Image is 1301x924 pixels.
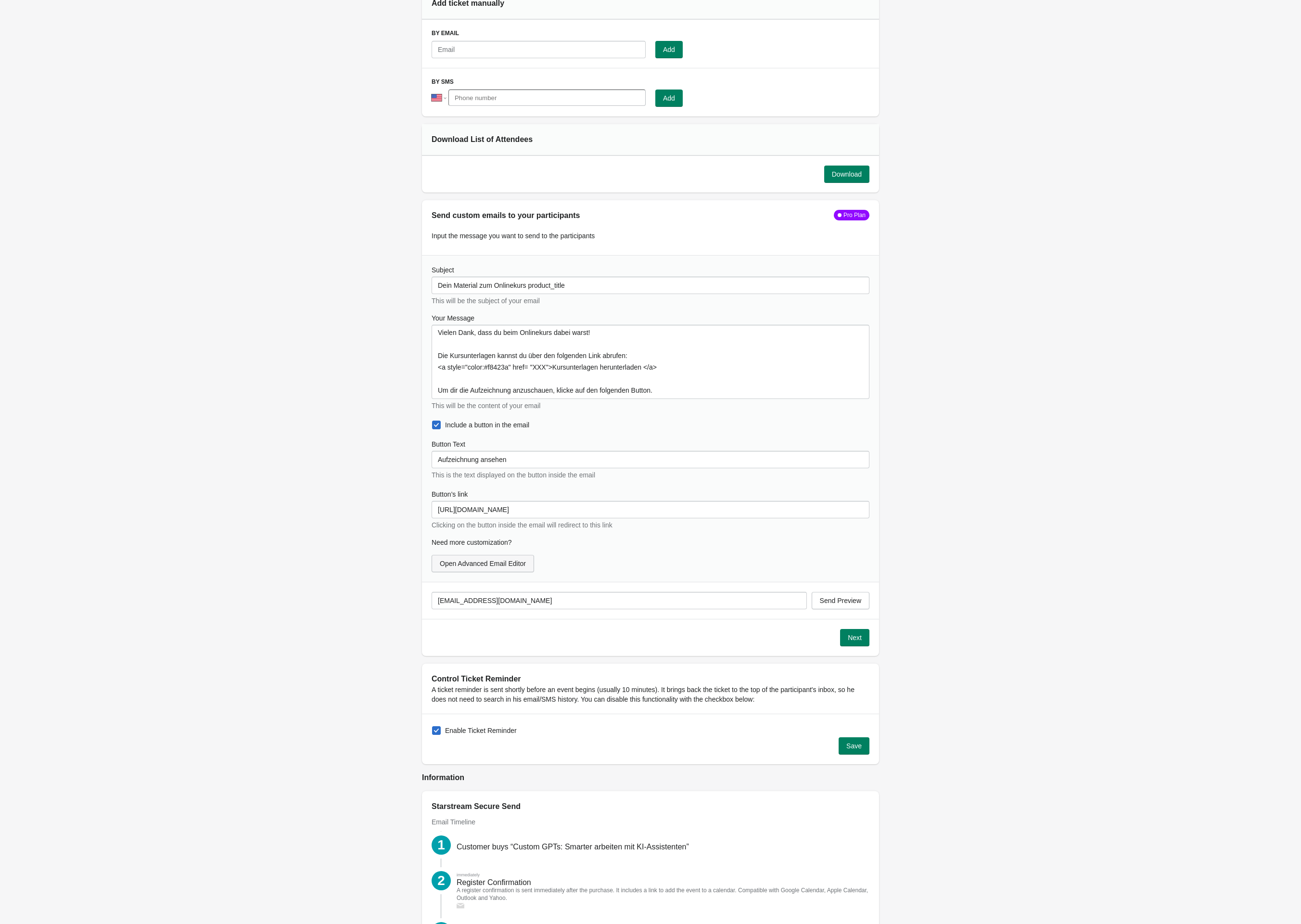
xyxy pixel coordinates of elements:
[432,555,534,572] button: Open Advanced Email Editor
[457,886,869,902] div: A register confirmation is sent immediately after the purchase. It includes a link to add the eve...
[432,871,451,890] div: 2
[448,90,646,106] input: Phone number
[432,489,468,499] label: Button’s link
[457,871,480,879] div: immediately
[839,737,869,755] button: Save
[663,46,675,53] span: Add
[432,685,869,704] p: A ticket reminder is sent shortly before an event begins (usually 10 minutes). It brings back the...
[432,818,475,826] span: Email Timeline
[445,420,529,430] span: Include a button in the email
[842,211,866,219] div: Pro Plan
[432,296,869,306] div: This will be the subject of your email
[432,221,869,245] div: Input the message you want to send to the participants
[432,401,869,411] div: This will be the content of your email
[846,742,862,750] span: Save
[432,78,869,86] h3: By SMS
[820,597,861,604] span: Send Preview
[457,843,689,851] div: Customer buys “Custom GPTs: Smarter arbeiten mit KI-Assistenten”
[840,629,869,646] button: Next
[445,726,517,735] span: Enable Ticket Reminder
[432,134,563,145] div: Download List of Attendees
[432,470,869,480] div: This is the text displayed on the button inside the email
[432,210,580,221] h2: Send custom emails to your participants
[457,879,531,886] div: Register Confirmation
[432,673,869,685] h2: Control Ticket Reminder
[432,501,869,518] input: https://your-link-here.com
[812,592,869,609] button: Send Preview
[432,801,869,812] h2: Starstream Secure Send
[824,166,869,183] button: Download
[422,772,879,783] h2: Information
[432,29,869,37] h3: By Email
[432,439,465,449] label: Button Text
[432,325,869,399] textarea: Vielen Dank, dass du beim Onlinekurs dabei warst! Die Kursunterlagen kannst du über den folgenden...
[432,41,646,58] input: Email
[432,835,451,855] div: 1
[432,520,869,530] div: Clicking on the button inside the email will redirect to this link
[432,538,869,547] div: Need more customization?
[663,94,675,102] span: Add
[655,90,683,107] button: Add
[655,41,683,58] button: Add
[832,170,862,178] span: Download
[440,560,526,567] span: Open Advanced Email Editor
[848,634,862,642] span: Next
[432,313,474,323] label: Your Message
[432,265,454,275] label: Subject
